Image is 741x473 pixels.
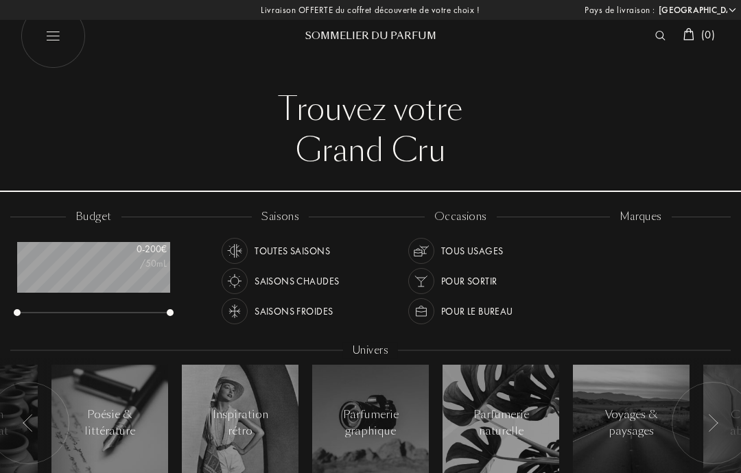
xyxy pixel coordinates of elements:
[472,407,530,439] div: Parfumerie naturelle
[98,242,167,256] div: 0 - 200 €
[225,302,244,321] img: usage_season_cold_white.svg
[81,407,139,439] div: Poésie & littérature
[412,271,431,291] img: usage_occasion_party_white.svg
[98,256,167,271] div: /50mL
[683,28,694,40] img: cart_white.svg
[252,209,309,225] div: saisons
[66,209,121,225] div: budget
[255,268,339,294] div: Saisons chaudes
[342,407,400,439] div: Parfumerie graphique
[701,27,715,42] span: ( 0 )
[21,3,86,69] img: burger_white.png
[610,209,672,225] div: marques
[343,343,398,359] div: Univers
[225,271,244,291] img: usage_season_hot_white.svg
[211,407,270,439] div: Inspiration rétro
[441,268,497,294] div: Pour sortir
[412,241,431,260] img: usage_occasion_all_white.svg
[255,238,330,264] div: Toutes saisons
[412,302,431,321] img: usage_occasion_work_white.svg
[441,298,513,324] div: Pour le bureau
[288,29,453,43] div: Sommelier du Parfum
[707,414,718,432] img: arr_left.svg
[441,238,504,264] div: Tous usages
[23,414,34,432] img: arr_left.svg
[255,298,333,324] div: Saisons froides
[225,241,244,260] img: usage_season_average_white.svg
[31,130,710,171] div: Grand Cru
[425,209,497,225] div: occasions
[655,31,666,40] img: search_icn_white.svg
[31,89,710,130] div: Trouvez votre
[585,3,655,17] span: Pays de livraison :
[602,407,661,439] div: Voyages & paysages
